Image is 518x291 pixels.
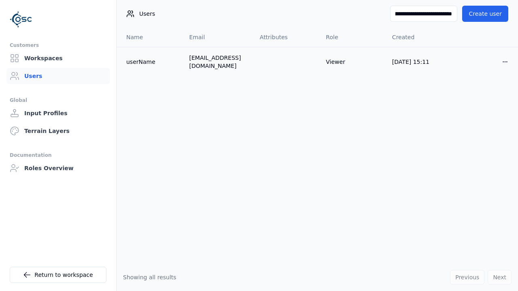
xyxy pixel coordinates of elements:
th: Created [386,27,452,47]
a: Users [6,68,110,84]
div: Viewer [326,58,379,66]
div: Documentation [10,150,106,160]
span: Showing all results [123,274,176,280]
div: Customers [10,40,106,50]
button: Create user [462,6,508,22]
th: Email [183,27,253,47]
a: Roles Overview [6,160,110,176]
a: Input Profiles [6,105,110,121]
div: [DATE] 15:11 [392,58,446,66]
div: [EMAIL_ADDRESS][DOMAIN_NAME] [189,54,247,70]
a: userName [126,58,176,66]
div: Global [10,95,106,105]
th: Attributes [253,27,320,47]
img: Logo [10,8,32,31]
a: Terrain Layers [6,123,110,139]
span: Users [139,10,155,18]
th: Role [319,27,386,47]
a: Workspaces [6,50,110,66]
th: Name [117,27,183,47]
a: Return to workspace [10,267,106,283]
